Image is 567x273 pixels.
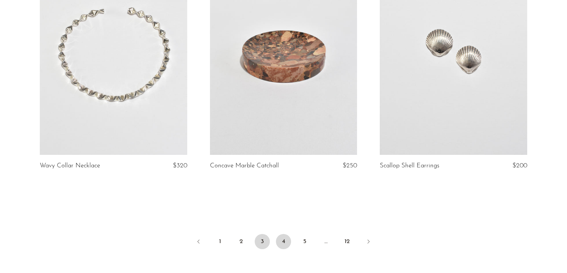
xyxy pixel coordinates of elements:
[380,162,439,169] a: Scallop Shell Earrings
[361,234,376,251] a: Next
[297,234,312,249] a: 5
[40,162,100,169] a: Wavy Collar Necklace
[318,234,334,249] span: …
[255,234,270,249] span: 3
[343,162,357,169] span: $250
[191,234,206,251] a: Previous
[512,162,527,169] span: $200
[233,234,249,249] a: 2
[340,234,355,249] a: 12
[212,234,227,249] a: 1
[210,162,279,169] a: Concave Marble Catchall
[276,234,291,249] a: 4
[173,162,187,169] span: $320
